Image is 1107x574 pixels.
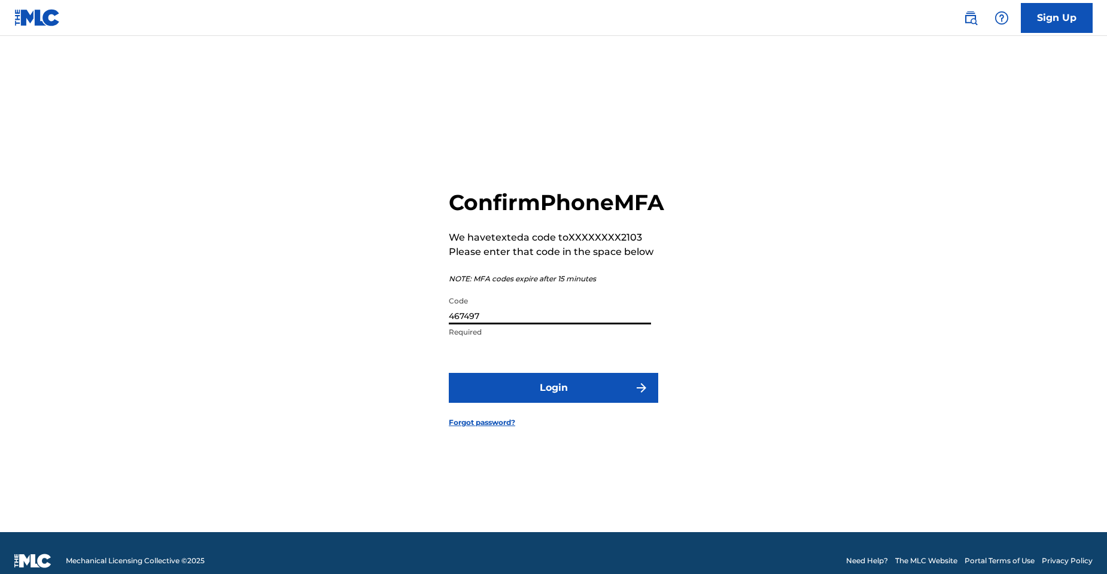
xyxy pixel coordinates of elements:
a: Need Help? [846,555,888,566]
p: Required [449,327,651,338]
img: search [963,11,978,25]
a: Public Search [959,6,983,30]
a: Sign Up [1021,3,1093,33]
p: NOTE: MFA codes expire after 15 minutes [449,274,664,284]
p: Please enter that code in the space below [449,245,664,259]
img: MLC Logo [14,9,60,26]
span: Mechanical Licensing Collective © 2025 [66,555,205,566]
a: The MLC Website [895,555,957,566]
a: Portal Terms of Use [965,555,1035,566]
button: Login [449,373,658,403]
img: logo [14,554,51,568]
div: Help [990,6,1014,30]
img: f7272a7cc735f4ea7f67.svg [634,381,649,395]
a: Forgot password? [449,417,515,428]
h2: Confirm Phone MFA [449,189,664,216]
p: We have texted a code to XXXXXXXX2103 [449,230,664,245]
a: Privacy Policy [1042,555,1093,566]
img: help [995,11,1009,25]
